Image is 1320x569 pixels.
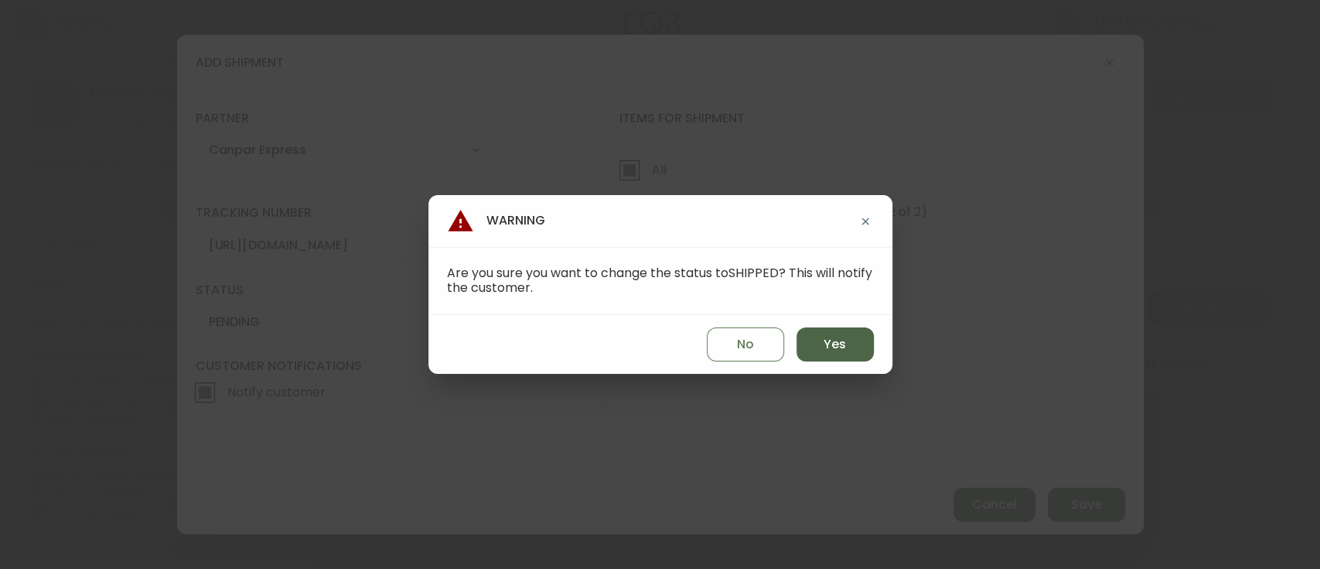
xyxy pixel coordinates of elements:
span: No [737,336,754,353]
h4: Warning [447,207,545,235]
span: Are you sure you want to change the status to SHIPPED ? This will notify the customer. [447,264,872,296]
button: No [707,327,784,362]
button: Yes [796,327,874,362]
span: Yes [824,336,846,353]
